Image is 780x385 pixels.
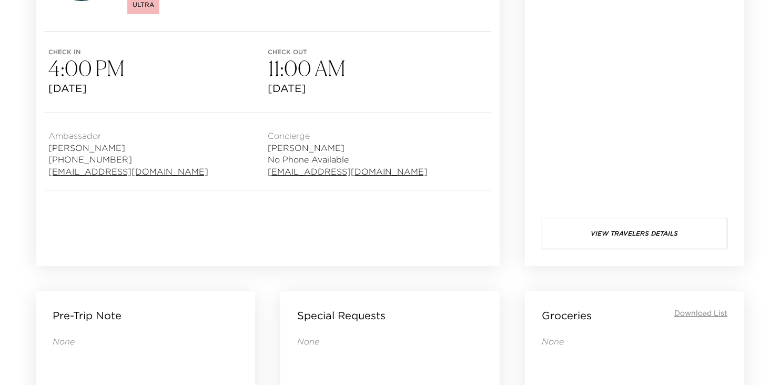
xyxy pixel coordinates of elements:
[48,56,268,81] h3: 4:00 PM
[48,142,208,154] span: [PERSON_NAME]
[48,154,208,165] span: [PHONE_NUMBER]
[48,48,268,56] span: Check in
[133,1,154,8] span: Ultra
[53,336,238,347] p: None
[48,166,208,177] a: [EMAIL_ADDRESS][DOMAIN_NAME]
[542,308,592,323] p: Groceries
[542,336,727,347] p: None
[268,48,487,56] span: Check out
[53,308,121,323] p: Pre-Trip Note
[297,308,386,323] p: Special Requests
[268,142,428,154] span: [PERSON_NAME]
[268,154,428,165] span: No Phone Available
[268,166,428,177] a: [EMAIL_ADDRESS][DOMAIN_NAME]
[268,81,487,96] span: [DATE]
[268,56,487,81] h3: 11:00 AM
[48,130,208,141] span: Ambassador
[48,81,268,96] span: [DATE]
[268,130,428,141] span: Concierge
[297,336,483,347] p: None
[542,218,727,249] button: View Travelers Details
